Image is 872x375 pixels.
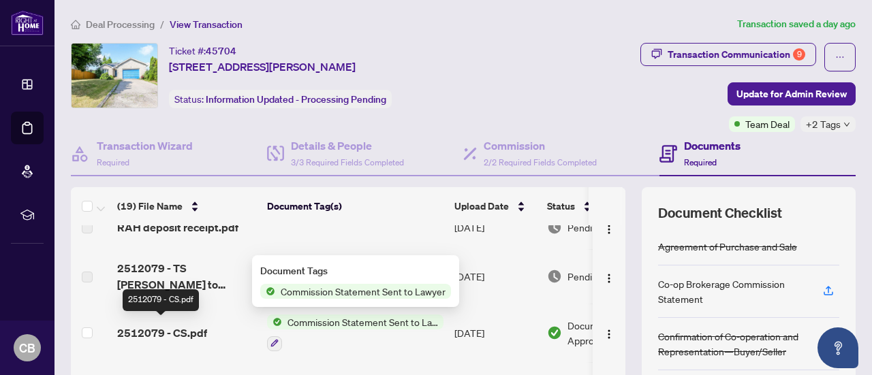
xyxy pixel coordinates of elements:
[745,116,790,131] span: Team Deal
[169,43,236,59] div: Ticket #:
[260,284,275,299] img: Status Icon
[658,329,839,359] div: Confirmation of Co-operation and Representation—Buyer/Seller
[160,16,164,32] li: /
[640,43,816,66] button: Transaction Communication9
[454,199,509,214] span: Upload Date
[736,83,847,105] span: Update for Admin Review
[71,20,80,29] span: home
[117,199,183,214] span: (19) File Name
[267,314,443,351] button: Status IconCommission Statement Sent to Lawyer
[658,276,807,306] div: Co-op Brokerage Commission Statement
[11,10,44,35] img: logo
[97,157,129,167] span: Required
[169,59,356,75] span: [STREET_ADDRESS][PERSON_NAME]
[206,45,236,57] span: 45704
[72,44,157,108] img: IMG-S12279428_1.jpg
[604,329,614,340] img: Logo
[275,284,451,299] span: Commission Statement Sent to Lawyer
[484,137,597,154] h4: Commission
[262,187,449,225] th: Document Tag(s)
[206,93,386,105] span: Information Updated - Processing Pending
[604,224,614,235] img: Logo
[542,187,657,225] th: Status
[484,157,597,167] span: 2/2 Required Fields Completed
[449,187,542,225] th: Upload Date
[817,327,858,368] button: Open asap
[282,314,443,329] span: Commission Statement Sent to Lawyer
[291,157,404,167] span: 3/3 Required Fields Completed
[86,18,155,31] span: Deal Processing
[658,239,797,254] div: Agreement of Purchase and Sale
[737,16,856,32] article: Transaction saved a day ago
[260,263,451,278] div: Document Tags
[835,52,845,62] span: ellipsis
[604,273,614,284] img: Logo
[112,187,262,225] th: (19) File Name
[19,338,35,357] span: CB
[267,314,282,329] img: Status Icon
[806,116,841,132] span: +2 Tags
[793,48,805,61] div: 9
[547,325,562,340] img: Document Status
[658,203,782,223] span: Document Checklist
[547,220,562,235] img: Document Status
[170,18,243,31] span: View Transaction
[291,137,404,154] h4: Details & People
[449,304,542,362] td: [DATE]
[684,157,717,167] span: Required
[843,121,850,128] span: down
[449,206,542,249] td: [DATE]
[567,318,652,348] span: Document Approved
[117,325,207,341] span: 2512079 - CS.pdf
[728,82,856,105] button: Update for Admin Review
[567,220,636,235] span: Pending Review
[449,249,542,304] td: [DATE]
[668,44,805,65] div: Transaction Communication
[598,265,620,287] button: Logo
[598,216,620,238] button: Logo
[567,269,636,284] span: Pending Review
[169,90,392,108] div: Status:
[117,219,238,235] span: RAH deposit receipt.pdf
[123,289,199,311] div: 2512079 - CS.pdf
[547,269,562,284] img: Document Status
[117,260,256,293] span: 2512079 - TS [PERSON_NAME] to review.pdf
[97,137,193,154] h4: Transaction Wizard
[598,322,620,344] button: Logo
[547,199,575,214] span: Status
[684,137,741,154] h4: Documents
